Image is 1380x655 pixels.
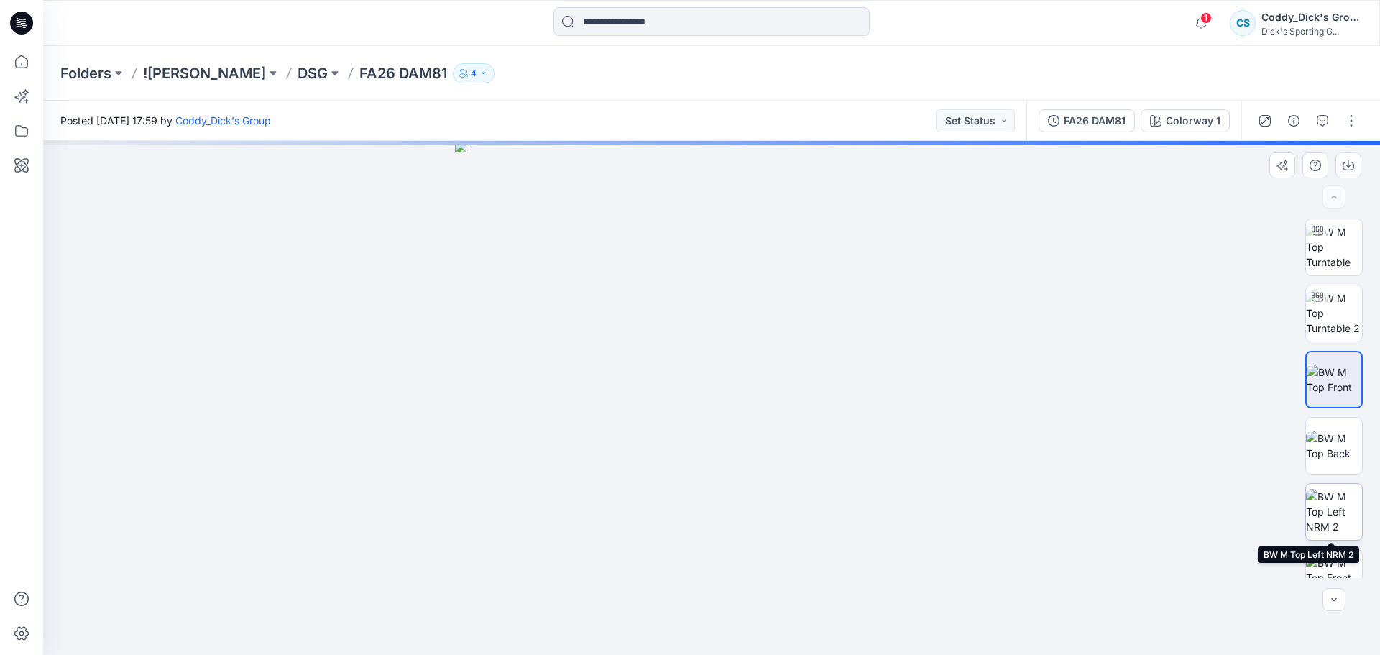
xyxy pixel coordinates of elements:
[175,114,271,127] a: Coddy_Dick's Group
[1200,12,1212,24] span: 1
[1306,489,1362,534] img: BW M Top Left NRM 2
[471,65,477,81] p: 4
[359,63,447,83] p: FA26 DAM81
[60,63,111,83] a: Folders
[453,63,494,83] button: 4
[1282,109,1305,132] button: Details
[1141,109,1230,132] button: Colorway 1
[1039,109,1135,132] button: FA26 DAM81
[1261,9,1362,26] div: Coddy_Dick's Group
[1166,113,1220,129] div: Colorway 1
[1261,26,1362,37] div: Dick's Sporting G...
[298,63,328,83] a: DSG
[1306,431,1362,461] img: BW M Top Back
[1307,365,1361,395] img: BW M Top Front
[1306,224,1362,270] img: BW M Top Turntable
[60,113,271,128] span: Posted [DATE] 17:59 by
[1230,10,1256,36] div: CS
[143,63,266,83] a: ![PERSON_NAME]
[1306,555,1362,600] img: BW M Top Front Chest
[1064,113,1126,129] div: FA26 DAM81
[455,141,969,655] img: eyJhbGciOiJIUzI1NiIsImtpZCI6IjAiLCJzbHQiOiJzZXMiLCJ0eXAiOiJKV1QifQ.eyJkYXRhIjp7InR5cGUiOiJzdG9yYW...
[1306,290,1362,336] img: BW M Top Turntable 2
